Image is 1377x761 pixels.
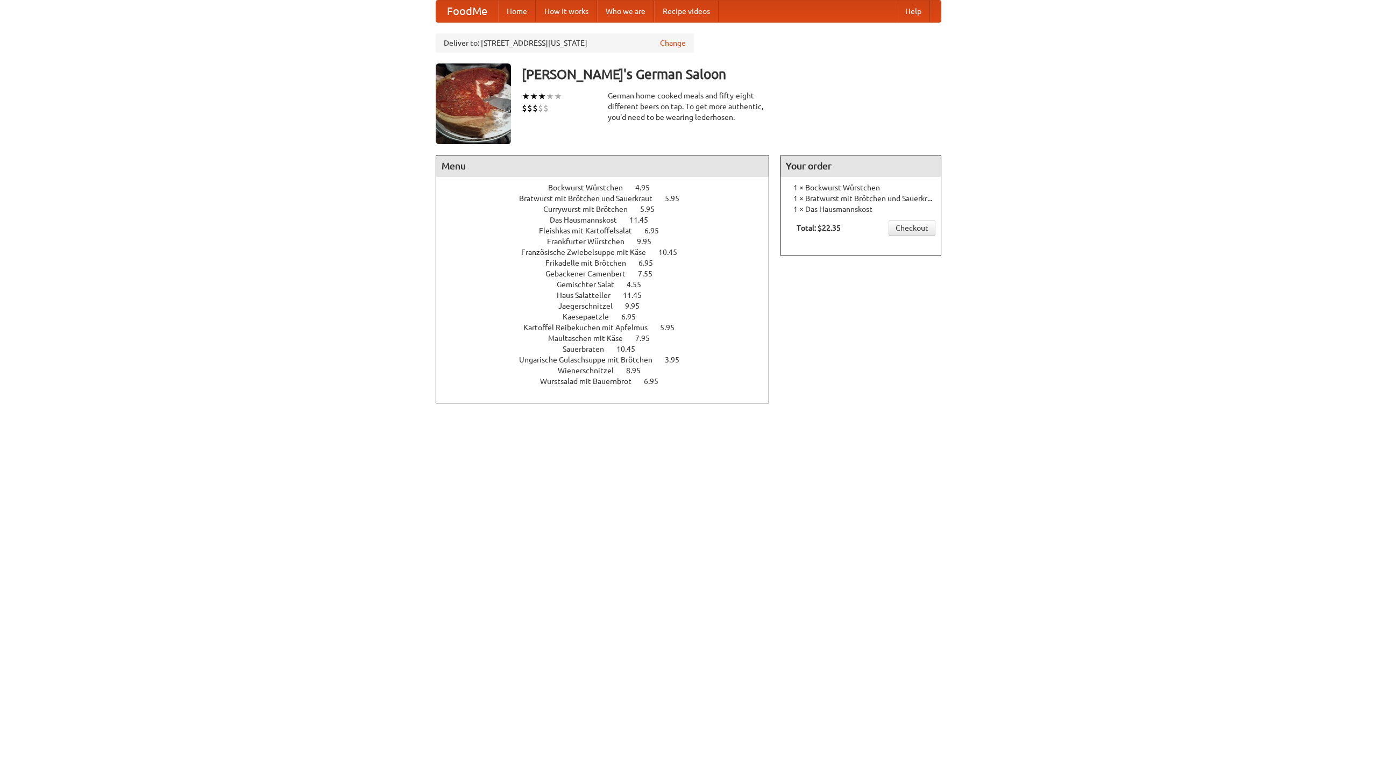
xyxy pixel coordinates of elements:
a: Bratwurst mit Brötchen und Sauerkraut 5.95 [519,194,699,203]
a: FoodMe [436,1,498,22]
a: Fleishkas mit Kartoffelsalat 6.95 [539,226,679,235]
li: 1 × Bratwurst mit Brötchen und Sauerkraut [786,193,935,204]
span: 6.95 [644,377,669,386]
span: Currywurst mit Brötchen [543,205,638,214]
li: $ [527,102,533,114]
li: ★ [522,90,530,102]
a: Gebackener Camenbert 7.55 [545,269,672,278]
li: $ [543,102,549,114]
span: Jaegerschnitzel [558,302,623,310]
span: Wienerschnitzel [558,366,624,375]
a: Home [498,1,536,22]
span: Ungarische Gulaschsuppe mit Brötchen [519,355,663,364]
span: Bockwurst Würstchen [548,183,634,192]
span: Das Hausmannskost [550,216,628,224]
li: $ [538,102,543,114]
span: Gemischter Salat [557,280,625,289]
span: 5.95 [660,323,685,332]
a: Das Hausmannskost 11.45 [550,216,668,224]
span: 5.95 [665,194,690,203]
span: 5.95 [640,205,665,214]
span: Frankfurter Würstchen [547,237,635,246]
li: ★ [538,90,546,102]
a: Kaesepaetzle 6.95 [563,312,656,321]
span: 11.45 [629,216,659,224]
li: ★ [554,90,562,102]
a: Haus Salatteller 11.45 [557,291,662,300]
a: Französische Zwiebelsuppe mit Käse 10.45 [521,248,697,257]
li: 1 × Bockwurst Würstchen [786,182,935,193]
li: $ [533,102,538,114]
a: Ungarische Gulaschsuppe mit Brötchen 3.95 [519,355,699,364]
span: 3.95 [665,355,690,364]
span: 4.95 [635,183,661,192]
span: 7.95 [635,334,661,343]
span: 6.95 [638,259,664,267]
a: Wurstsalad mit Bauernbrot 6.95 [540,377,678,386]
span: Gebackener Camenbert [545,269,636,278]
a: How it works [536,1,597,22]
a: Jaegerschnitzel 9.95 [558,302,659,310]
span: 8.95 [626,366,651,375]
div: German home-cooked meals and fifty-eight different beers on tap. To get more authentic, you'd nee... [608,90,769,123]
span: 11.45 [623,291,652,300]
a: Maultaschen mit Käse 7.95 [548,334,670,343]
a: Frikadelle mit Brötchen 6.95 [545,259,673,267]
span: Frikadelle mit Brötchen [545,259,637,267]
h4: Your order [780,155,941,177]
div: Deliver to: [STREET_ADDRESS][US_STATE] [436,33,694,53]
h3: [PERSON_NAME]'s German Saloon [522,63,941,85]
span: Wurstsalad mit Bauernbrot [540,377,642,386]
a: Who we are [597,1,654,22]
li: ★ [530,90,538,102]
img: angular.jpg [436,63,511,144]
span: 7.55 [638,269,663,278]
a: Recipe videos [654,1,719,22]
span: 4.55 [627,280,652,289]
span: Haus Salatteller [557,291,621,300]
span: Kartoffel Reibekuchen mit Apfelmus [523,323,658,332]
h4: Menu [436,155,769,177]
span: 10.45 [616,345,646,353]
a: Change [660,38,686,48]
a: Help [897,1,930,22]
span: Französische Zwiebelsuppe mit Käse [521,248,657,257]
span: 9.95 [637,237,662,246]
span: 9.95 [625,302,650,310]
a: Kartoffel Reibekuchen mit Apfelmus 5.95 [523,323,694,332]
a: Bockwurst Würstchen 4.95 [548,183,670,192]
span: 6.95 [621,312,647,321]
li: 1 × Das Hausmannskost [786,204,935,215]
li: ★ [546,90,554,102]
a: Currywurst mit Brötchen 5.95 [543,205,675,214]
a: Checkout [889,220,935,236]
li: $ [522,102,527,114]
span: 10.45 [658,248,688,257]
a: Sauerbraten 10.45 [563,345,655,353]
span: 6.95 [644,226,670,235]
span: Sauerbraten [563,345,615,353]
span: Kaesepaetzle [563,312,620,321]
a: Frankfurter Würstchen 9.95 [547,237,671,246]
b: Total: $22.35 [797,224,841,232]
span: Bratwurst mit Brötchen und Sauerkraut [519,194,663,203]
span: Fleishkas mit Kartoffelsalat [539,226,643,235]
span: Maultaschen mit Käse [548,334,634,343]
a: Gemischter Salat 4.55 [557,280,661,289]
a: Wienerschnitzel 8.95 [558,366,661,375]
